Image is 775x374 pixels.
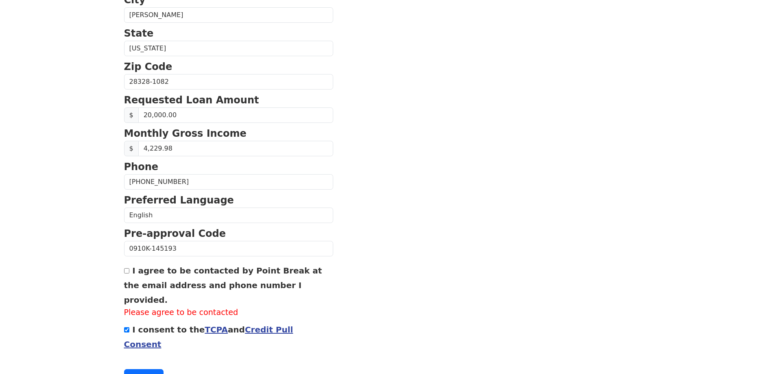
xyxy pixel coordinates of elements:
[124,174,333,190] input: Phone
[124,61,172,72] strong: Zip Code
[124,228,226,239] strong: Pre-approval Code
[124,126,333,141] p: Monthly Gross Income
[124,307,333,319] label: Please agree to be contacted
[124,325,293,349] a: Credit Pull Consent
[124,325,293,349] label: I consent to the and
[124,161,159,173] strong: Phone
[138,141,333,156] input: Monthly Gross Income
[124,107,139,123] span: $
[124,141,139,156] span: $
[124,266,322,305] label: I agree to be contacted by Point Break at the email address and phone number I provided.
[124,241,333,256] input: Pre-approval Code
[124,94,259,106] strong: Requested Loan Amount
[124,28,154,39] strong: State
[205,325,228,335] a: TCPA
[138,107,333,123] input: Requested Loan Amount
[124,74,333,90] input: Zip Code
[124,7,333,23] input: City
[124,195,234,206] strong: Preferred Language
